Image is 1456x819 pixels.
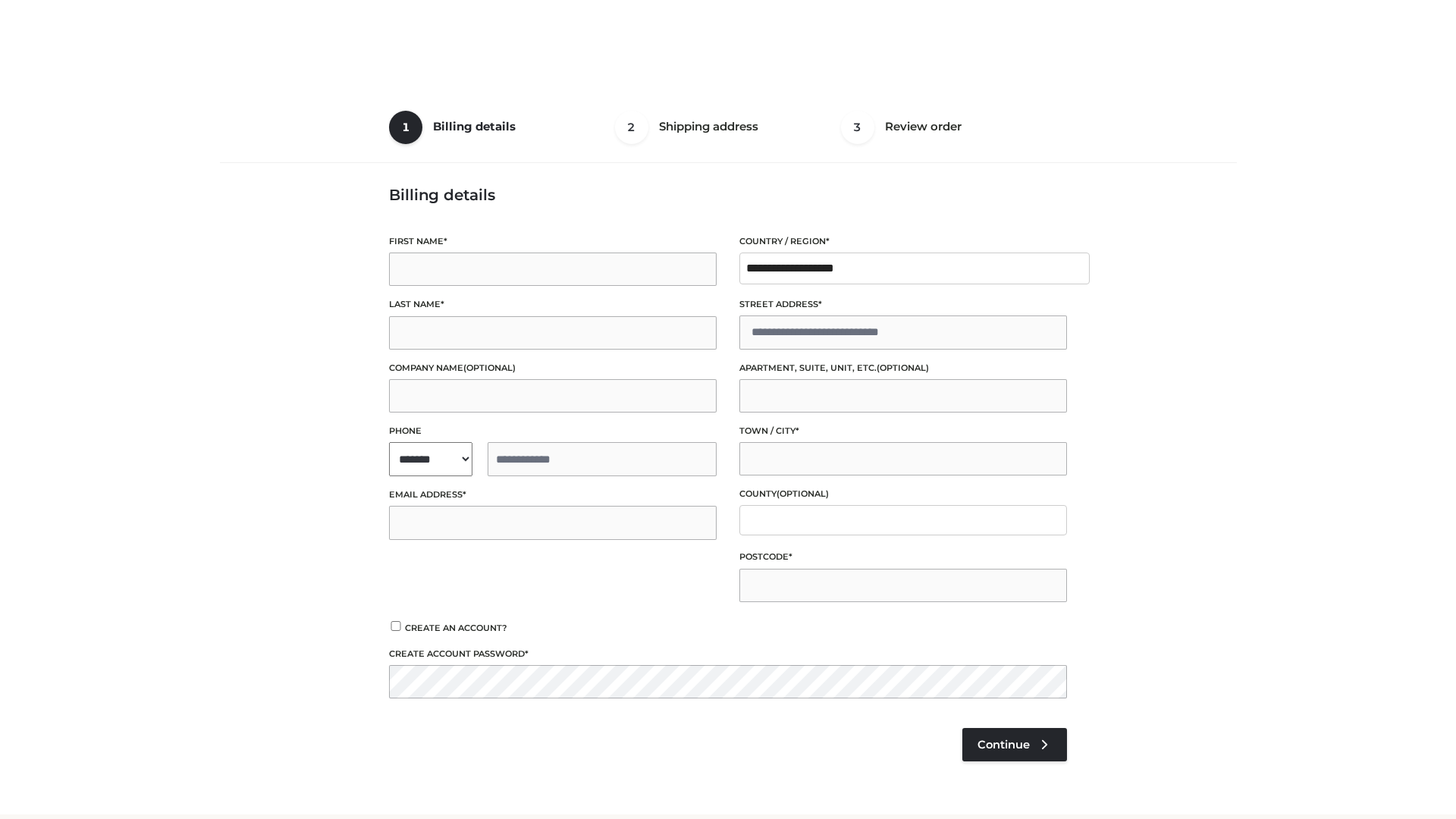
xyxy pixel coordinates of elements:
span: Create an account? [405,623,507,633]
label: Street address [739,297,1067,312]
span: Review order [885,119,962,133]
span: 2 [615,111,648,144]
a: Continue [962,728,1067,761]
label: County [739,487,1067,501]
input: Create an account? [389,621,403,631]
label: Country / Region [739,234,1067,249]
label: Email address [389,488,717,502]
label: Apartment, suite, unit, etc. [739,361,1067,375]
span: Shipping address [659,119,758,133]
span: 3 [841,111,874,144]
span: (optional) [463,362,516,373]
label: First name [389,234,717,249]
span: (optional) [877,362,929,373]
label: Create account password [389,647,1067,661]
label: Postcode [739,550,1067,564]
span: (optional) [777,488,829,499]
span: Billing details [433,119,516,133]
label: Company name [389,361,717,375]
label: Phone [389,424,717,438]
h3: Billing details [389,186,1067,204]
label: Town / City [739,424,1067,438]
span: Continue [977,738,1030,752]
label: Last name [389,297,717,312]
span: 1 [389,111,422,144]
